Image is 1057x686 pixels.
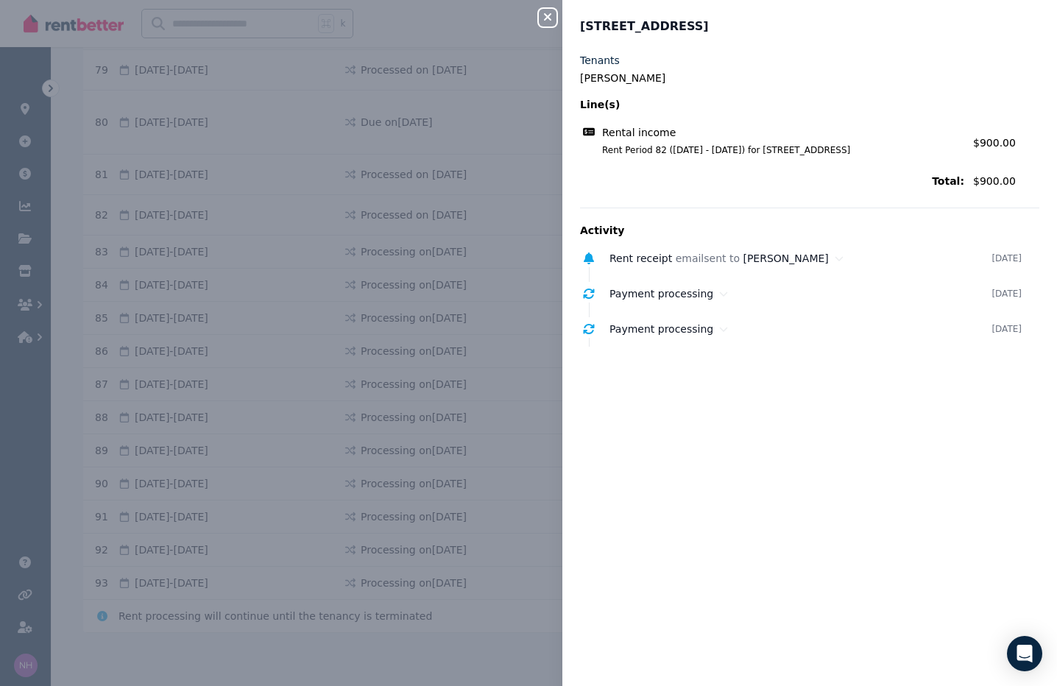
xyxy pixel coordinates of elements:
[580,223,1039,238] p: Activity
[580,18,709,35] span: [STREET_ADDRESS]
[609,323,713,335] span: Payment processing
[973,174,1039,188] span: $900.00
[602,125,676,140] span: Rental income
[1007,636,1042,671] div: Open Intercom Messenger
[609,252,672,264] span: Rent receipt
[991,288,1022,300] time: [DATE]
[991,323,1022,335] time: [DATE]
[609,251,991,266] div: email sent to
[973,137,1016,149] span: $900.00
[609,288,713,300] span: Payment processing
[580,174,964,188] span: Total:
[580,71,1039,85] legend: [PERSON_NAME]
[743,252,828,264] span: [PERSON_NAME]
[991,252,1022,264] time: [DATE]
[580,97,964,112] span: Line(s)
[580,53,620,68] label: Tenants
[584,144,964,156] span: Rent Period 82 ([DATE] - [DATE]) for [STREET_ADDRESS]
